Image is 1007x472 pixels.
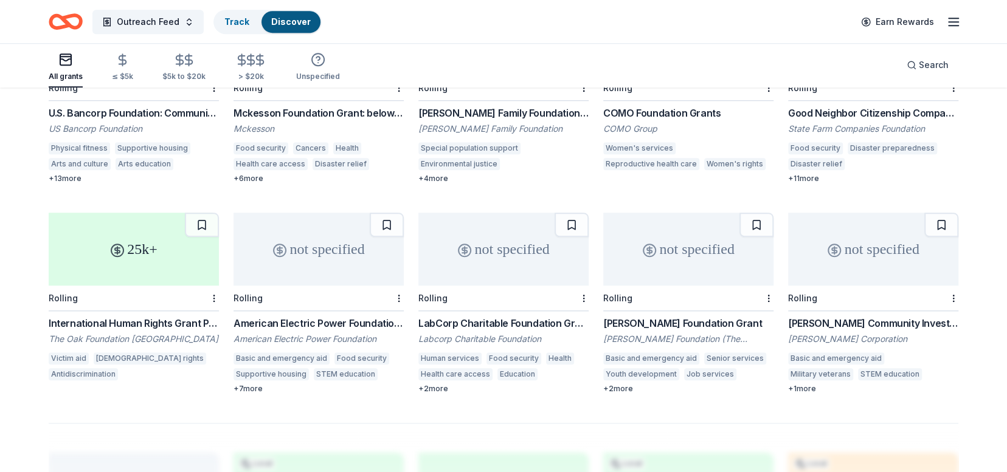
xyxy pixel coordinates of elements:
[788,316,958,330] div: [PERSON_NAME] Community Investment Grants
[296,72,340,81] div: Unspecified
[49,83,78,93] div: Rolling
[235,72,267,81] div: > $20k
[603,213,773,286] div: not specified
[858,368,922,380] div: STEM education
[234,213,404,394] a: not specifiedRollingAmerican Electric Power Foundation GrantsAmerican Electric Power FoundationBa...
[788,213,958,394] a: not specifiedRolling[PERSON_NAME] Community Investment Grants[PERSON_NAME] CorporationBasic and e...
[49,213,219,286] div: 25k+
[49,213,219,384] a: 25k+RollingInternational Human Rights Grant ProgrammeThe Oak Foundation [GEOGRAPHIC_DATA]Victim a...
[92,10,204,34] button: Outreach Feed
[418,213,589,286] div: not specified
[788,213,958,286] div: not specified
[235,48,267,87] button: > $20k
[49,174,219,183] div: + 13 more
[234,123,404,135] div: Mckesson
[49,7,83,36] a: Home
[313,158,369,170] div: Disaster relief
[603,352,699,364] div: Basic and emergency aid
[497,368,538,380] div: Education
[848,142,937,154] div: Disaster preparedness
[788,333,958,345] div: [PERSON_NAME] Corporation
[116,158,173,170] div: Arts education
[49,352,89,364] div: Victim aid
[418,158,500,170] div: Environmental justice
[162,72,206,81] div: $5k to $20k
[486,352,541,364] div: Food security
[112,48,133,87] button: ≤ $5k
[234,333,404,345] div: American Electric Power Foundation
[49,142,110,154] div: Physical fitness
[115,142,190,154] div: Supportive housing
[788,293,817,303] div: Rolling
[418,123,589,135] div: [PERSON_NAME] Family Foundation
[112,72,133,81] div: ≤ $5k
[603,316,773,330] div: [PERSON_NAME] Foundation Grant
[49,316,219,330] div: International Human Rights Grant Programme
[919,58,949,72] span: Search
[333,142,361,154] div: Health
[418,352,482,364] div: Human services
[850,158,952,170] div: Fire prevention and control
[94,352,206,364] div: [DEMOGRAPHIC_DATA] rights
[603,106,773,120] div: COMO Foundation Grants
[418,368,493,380] div: Health care access
[603,333,773,345] div: [PERSON_NAME] Foundation (The [PERSON_NAME] Foundation)
[49,123,219,135] div: US Bancorp Foundation
[418,83,448,93] div: Rolling
[334,352,389,364] div: Food security
[603,368,679,380] div: Youth development
[314,368,378,380] div: STEM education
[234,384,404,394] div: + 7 more
[49,368,118,380] div: Antidiscrimination
[234,174,404,183] div: + 6 more
[418,213,589,394] a: not specifiedRollingLabCorp Charitable Foundation GrantsLabcorp Charitable FoundationHuman servic...
[49,158,111,170] div: Arts and culture
[49,106,219,120] div: U.S. Bancorp Foundation: Community Possible Grant Program
[788,123,958,135] div: State Farm Companies Foundation
[418,174,589,183] div: + 4 more
[49,47,83,87] button: All grants
[271,16,311,27] a: Discover
[788,174,958,183] div: + 11 more
[296,47,340,87] button: Unspecified
[788,368,853,380] div: Military veterans
[418,106,589,120] div: [PERSON_NAME] Family Foundation Grants
[546,352,574,364] div: Health
[234,2,404,183] a: up to 25kRollingMckesson Foundation Grant: below $25,000MckessonFood securityCancersHealthHealth ...
[418,333,589,345] div: Labcorp Charitable Foundation
[854,11,941,33] a: Earn Rewards
[418,316,589,330] div: LabCorp Charitable Foundation Grants
[49,333,219,345] div: The Oak Foundation [GEOGRAPHIC_DATA]
[704,352,766,364] div: Senior services
[684,368,736,380] div: Job services
[788,83,817,93] div: Rolling
[234,352,330,364] div: Basic and emergency aid
[234,316,404,330] div: American Electric Power Foundation Grants
[603,158,699,170] div: Reproductive health care
[234,106,404,120] div: Mckesson Foundation Grant: below $25,000
[418,384,589,394] div: + 2 more
[788,384,958,394] div: + 1 more
[788,158,845,170] div: Disaster relief
[117,15,179,29] span: Outreach Feed
[234,142,288,154] div: Food security
[234,368,309,380] div: Supportive housing
[418,142,521,154] div: Special population support
[603,123,773,135] div: COMO Group
[162,48,206,87] button: $5k to $20k
[234,158,308,170] div: Health care access
[234,213,404,286] div: not specified
[603,83,632,93] div: Rolling
[788,2,958,183] a: not specifiedRollingGood Neighbor Citizenship Company GrantsState Farm Companies FoundationFood s...
[603,384,773,394] div: + 2 more
[234,83,263,93] div: Rolling
[49,72,83,81] div: All grants
[603,293,632,303] div: Rolling
[49,2,219,183] a: not specifiedCyberGrantsRollingU.S. Bancorp Foundation: Community Possible Grant ProgramUS Bancor...
[603,213,773,394] a: not specifiedRolling[PERSON_NAME] Foundation Grant[PERSON_NAME] Foundation (The [PERSON_NAME] Fou...
[213,10,322,34] button: TrackDiscover
[788,142,843,154] div: Food security
[704,158,766,170] div: Women's rights
[603,142,676,154] div: Women's services
[224,16,249,27] a: Track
